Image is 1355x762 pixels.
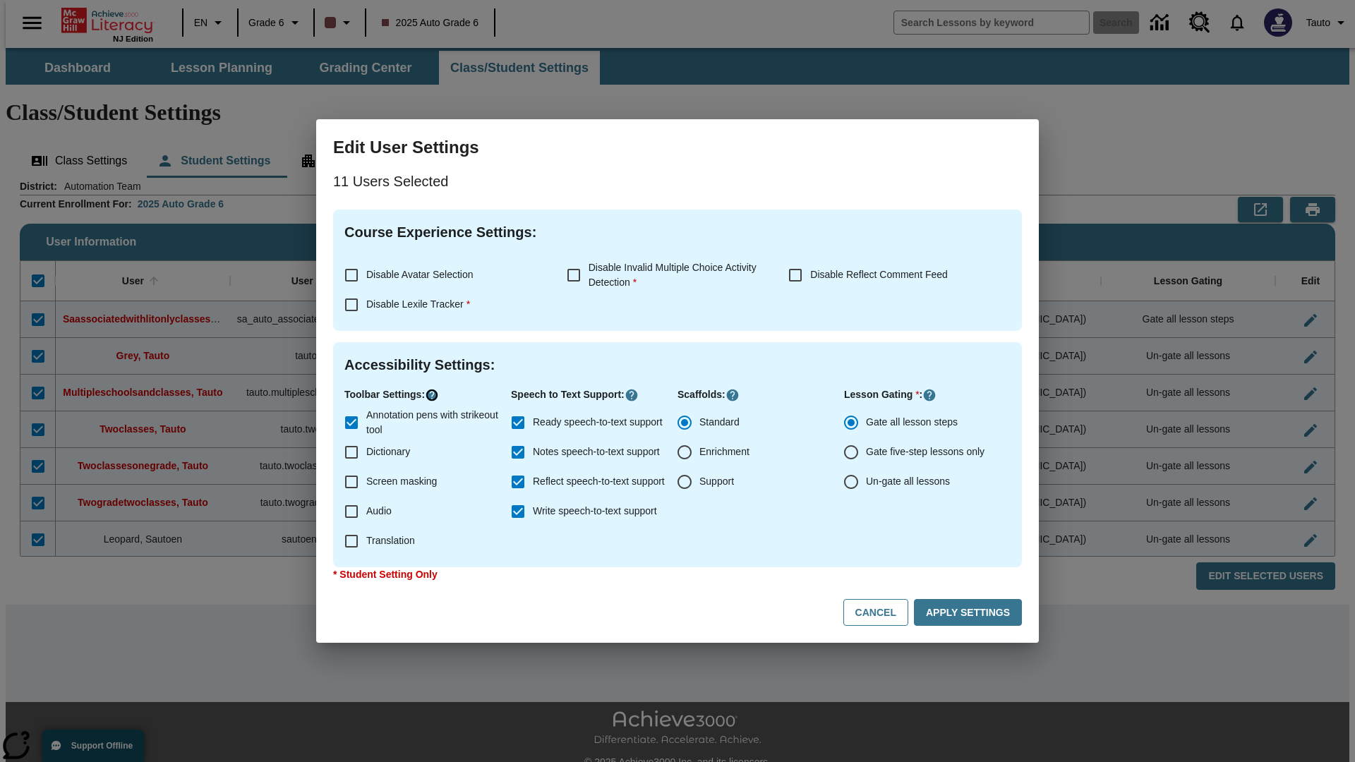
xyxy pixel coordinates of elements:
[922,388,937,402] button: Click here to know more about
[366,474,437,489] span: Screen masking
[699,415,740,430] span: Standard
[511,387,677,402] p: Speech to Text Support :
[844,387,1011,402] p: Lesson Gating :
[533,474,665,489] span: Reflect speech-to-text support
[533,445,660,459] span: Notes speech-to-text support
[344,353,1011,376] h4: Accessibility Settings :
[699,445,749,459] span: Enrichment
[843,599,908,627] button: Cancel
[914,599,1022,627] button: Apply Settings
[344,221,1011,243] h4: Course Experience Settings :
[625,388,639,402] button: Click here to know more about
[366,298,470,310] span: Disable Lexile Tracker
[866,415,958,430] span: Gate all lesson steps
[425,388,439,402] button: Click here to know more about
[677,387,844,402] p: Scaffolds :
[589,262,757,288] span: Disable Invalid Multiple Choice Activity Detection
[333,567,1022,582] p: * Student Setting Only
[366,504,392,519] span: Audio
[366,445,410,459] span: Dictionary
[366,408,500,437] span: Annotation pens with strikeout tool
[699,474,734,489] span: Support
[866,474,950,489] span: Un-gate all lessons
[366,533,415,548] span: Translation
[366,269,474,280] span: Disable Avatar Selection
[533,415,663,430] span: Ready speech-to-text support
[866,445,984,459] span: Gate five-step lessons only
[725,388,740,402] button: Click here to know more about
[333,136,1022,159] h3: Edit User Settings
[333,170,1022,193] p: 11 Users Selected
[810,269,948,280] span: Disable Reflect Comment Feed
[533,504,657,519] span: Write speech-to-text support
[344,387,511,402] p: Toolbar Settings :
